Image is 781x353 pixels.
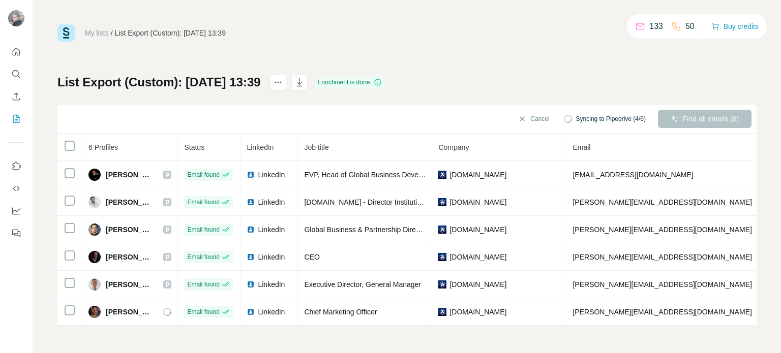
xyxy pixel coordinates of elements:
img: company-logo [438,226,446,234]
img: LinkedIn logo [247,308,255,316]
img: Surfe Logo [57,24,75,42]
img: Avatar [88,251,101,263]
span: [PERSON_NAME][EMAIL_ADDRESS][DOMAIN_NAME] [573,280,752,288]
span: LinkedIn [258,170,285,180]
div: Enrichment is done [315,76,385,88]
span: [DOMAIN_NAME] [449,197,506,207]
img: company-logo [438,198,446,206]
p: 50 [685,20,695,33]
span: 6 Profiles [88,143,118,151]
span: Email found [187,307,219,316]
img: company-logo [438,308,446,316]
span: Email found [187,198,219,207]
span: [DOMAIN_NAME] [449,279,506,290]
button: Feedback [8,224,24,242]
span: LinkedIn [247,143,274,151]
p: 133 [649,20,663,33]
img: Avatar [88,196,101,208]
a: My lists [85,29,109,37]
h1: List Export (Custom): [DATE] 13:39 [57,74,261,90]
button: Use Surfe on LinkedIn [8,157,24,175]
span: [PERSON_NAME] [106,252,153,262]
span: LinkedIn [258,252,285,262]
img: LinkedIn logo [247,198,255,206]
button: Use Surfe API [8,179,24,198]
span: LinkedIn [258,279,285,290]
span: [DOMAIN_NAME] [449,252,506,262]
span: Email found [187,225,219,234]
img: LinkedIn logo [247,280,255,288]
span: LinkedIn [258,224,285,235]
span: Global Business & Partnership Director [304,226,428,234]
button: Search [8,65,24,83]
img: Avatar [88,223,101,236]
img: LinkedIn logo [247,171,255,179]
img: Avatar [8,10,24,26]
span: [EMAIL_ADDRESS][DOMAIN_NAME] [573,171,693,179]
button: actions [270,74,286,90]
span: Job title [304,143,328,151]
div: List Export (Custom): [DATE] 13:39 [115,28,226,38]
span: [PERSON_NAME] [106,170,153,180]
span: Email found [187,252,219,262]
img: company-logo [438,171,446,179]
span: [DOMAIN_NAME] [449,307,506,317]
span: [DOMAIN_NAME] [449,224,506,235]
img: Avatar [88,169,101,181]
img: company-logo [438,253,446,261]
span: Email found [187,170,219,179]
button: Dashboard [8,202,24,220]
img: LinkedIn logo [247,253,255,261]
span: [PERSON_NAME][EMAIL_ADDRESS][DOMAIN_NAME] [573,253,752,261]
img: company-logo [438,280,446,288]
span: [DOMAIN_NAME] - Director Institutional sales EMEA [304,198,471,206]
img: Avatar [88,278,101,291]
button: Enrich CSV [8,87,24,106]
span: Company [438,143,469,151]
span: Executive Director, General Manager [304,280,421,288]
li: / [111,28,113,38]
button: Quick start [8,43,24,61]
span: Email found [187,280,219,289]
span: [PERSON_NAME][EMAIL_ADDRESS][DOMAIN_NAME] [573,226,752,234]
span: Status [184,143,204,151]
span: LinkedIn [258,197,285,207]
span: [PERSON_NAME] [106,224,153,235]
span: [PERSON_NAME][EMAIL_ADDRESS][DOMAIN_NAME] [573,198,752,206]
span: Syncing to Pipedrive (4/6) [576,114,646,123]
span: [PERSON_NAME] [106,307,153,317]
span: CEO [304,253,319,261]
img: Avatar [88,306,101,318]
span: EVP, Head of Global Business Development [304,171,443,179]
button: My lists [8,110,24,128]
button: Buy credits [711,19,759,34]
span: [PERSON_NAME][EMAIL_ADDRESS][DOMAIN_NAME] [573,308,752,316]
span: LinkedIn [258,307,285,317]
span: [PERSON_NAME] [106,197,153,207]
img: LinkedIn logo [247,226,255,234]
span: Email [573,143,590,151]
button: Cancel [511,110,556,128]
span: [DOMAIN_NAME] [449,170,506,180]
span: [PERSON_NAME] [106,279,153,290]
span: Chief Marketing Officer [304,308,377,316]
